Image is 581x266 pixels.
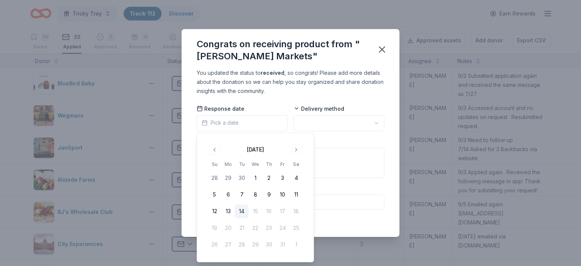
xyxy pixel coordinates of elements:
th: Tuesday [235,160,249,168]
button: 2 [262,171,276,185]
span: Response date [197,105,244,113]
button: Go to previous month [209,144,220,155]
th: Friday [276,160,289,168]
button: Go to next month [291,144,301,155]
div: You updated the status to , so congrats! Please add more details about the donation so we can hel... [197,68,384,96]
th: Wednesday [249,160,262,168]
th: Monday [221,160,235,168]
b: received [261,70,284,76]
button: 13 [221,204,235,218]
th: Sunday [208,160,221,168]
span: Delivery method [294,105,344,113]
button: 8 [249,188,262,201]
button: 12 [208,204,221,218]
div: [DATE] [247,145,264,154]
th: Thursday [262,160,276,168]
button: 9 [262,188,276,201]
button: 11 [289,188,303,201]
button: 1 [249,171,262,185]
button: 3 [276,171,289,185]
button: 28 [208,171,221,185]
button: 14 [235,204,249,218]
button: 6 [221,188,235,201]
span: Pick a date [202,118,239,127]
button: 5 [208,188,221,201]
button: 30 [235,171,249,185]
button: 29 [221,171,235,185]
button: 7 [235,188,249,201]
button: 4 [289,171,303,185]
button: Pick a date [197,115,287,131]
button: 10 [276,188,289,201]
div: Congrats on receiving product from "[PERSON_NAME] Markets" [197,38,368,62]
th: Saturday [289,160,303,168]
